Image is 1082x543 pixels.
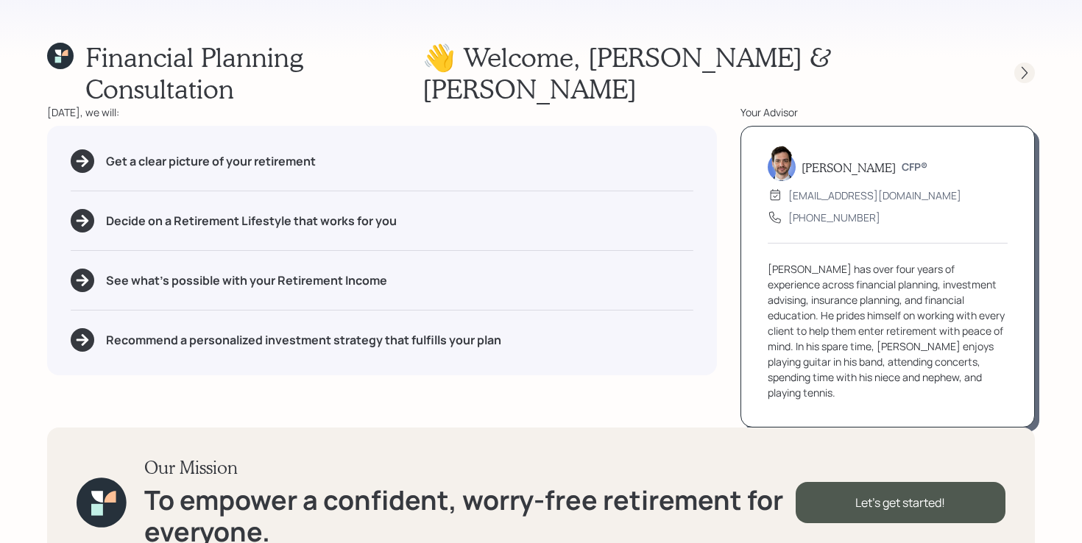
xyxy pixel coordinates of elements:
h1: 👋 Welcome , [PERSON_NAME] & [PERSON_NAME] [422,41,988,104]
h5: [PERSON_NAME] [802,160,896,174]
div: Let's get started! [796,482,1005,523]
h5: Decide on a Retirement Lifestyle that works for you [106,214,397,228]
div: [PERSON_NAME] has over four years of experience across financial planning, investment advising, i... [768,261,1008,400]
h1: Financial Planning Consultation [85,41,422,104]
h5: Get a clear picture of your retirement [106,155,316,168]
h5: Recommend a personalized investment strategy that fulfills your plan [106,333,501,347]
h6: CFP® [902,161,927,174]
h3: Our Mission [144,457,796,478]
img: jonah-coleman-headshot.png [768,146,796,181]
div: [EMAIL_ADDRESS][DOMAIN_NAME] [788,188,961,203]
div: [PHONE_NUMBER] [788,210,880,225]
div: Your Advisor [740,104,1035,120]
h5: See what's possible with your Retirement Income [106,274,387,288]
div: [DATE], we will: [47,104,717,120]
